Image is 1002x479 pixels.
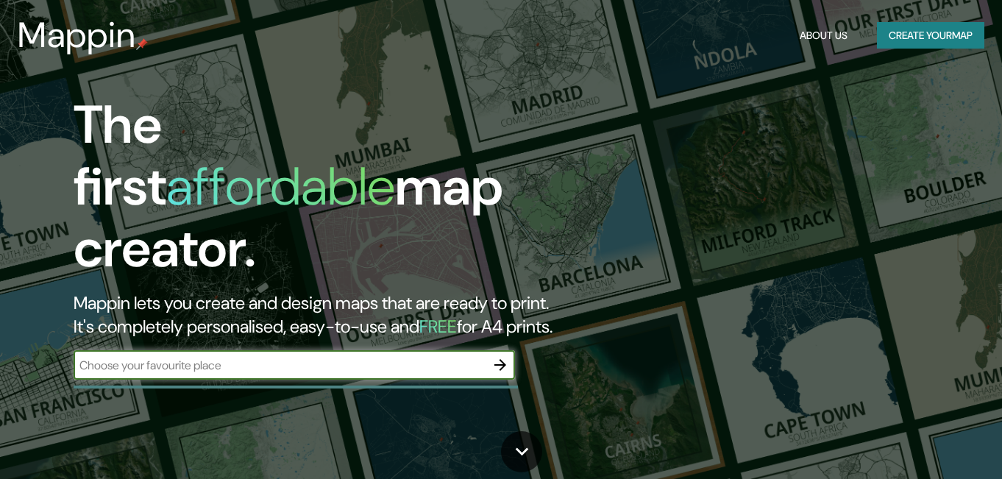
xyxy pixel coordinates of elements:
[18,15,136,56] h3: Mappin
[74,357,486,374] input: Choose your favourite place
[794,22,853,49] button: About Us
[136,38,148,50] img: mappin-pin
[419,315,457,338] h5: FREE
[74,94,575,291] h1: The first map creator.
[74,291,575,338] h2: Mappin lets you create and design maps that are ready to print. It's completely personalised, eas...
[877,22,984,49] button: Create yourmap
[166,152,395,221] h1: affordable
